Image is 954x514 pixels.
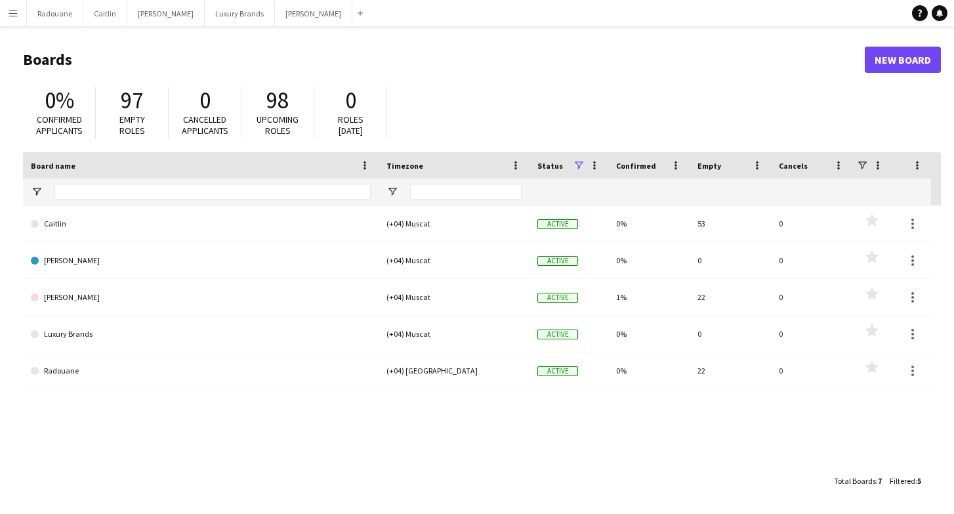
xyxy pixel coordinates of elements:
span: 0 [345,86,356,115]
div: 0% [608,205,690,242]
div: (+04) [GEOGRAPHIC_DATA] [379,353,529,389]
span: Active [537,366,578,376]
a: [PERSON_NAME] [31,242,371,279]
button: Luxury Brands [205,1,275,26]
div: : [834,468,882,494]
h1: Boards [23,50,865,70]
span: Cancelled applicants [182,114,228,137]
span: 5 [917,476,921,486]
span: Board name [31,161,75,171]
a: Caitlin [31,205,371,242]
div: 22 [690,353,771,389]
div: 0 [771,316,852,352]
span: Active [537,330,578,339]
button: Open Filter Menu [386,186,398,198]
a: [PERSON_NAME] [31,279,371,316]
span: Empty [697,161,721,171]
span: Confirmed applicants [36,114,83,137]
span: 7 [878,476,882,486]
div: 0 [771,279,852,315]
span: 0% [45,86,74,115]
input: Board name Filter Input [54,184,371,200]
span: Empty roles [119,114,145,137]
div: (+04) Muscat [379,242,529,278]
div: 22 [690,279,771,315]
span: 98 [266,86,289,115]
div: 1% [608,279,690,315]
button: Caitlin [83,1,127,26]
button: [PERSON_NAME] [127,1,205,26]
div: 0% [608,316,690,352]
span: Active [537,293,578,303]
div: 0% [608,353,690,389]
div: 53 [690,205,771,242]
span: Cancels [779,161,808,171]
span: Confirmed [616,161,656,171]
div: 0 [771,242,852,278]
input: Timezone Filter Input [410,184,522,200]
div: 0 [690,242,771,278]
span: Filtered [890,476,915,486]
button: Radouane [27,1,83,26]
span: 0 [199,86,211,115]
span: 97 [121,86,143,115]
div: 0 [690,316,771,352]
div: 0 [771,205,852,242]
button: [PERSON_NAME] [275,1,352,26]
a: Radouane [31,353,371,389]
span: Active [537,256,578,266]
span: Status [537,161,563,171]
span: Total Boards [834,476,876,486]
div: (+04) Muscat [379,279,529,315]
div: 0% [608,242,690,278]
span: Active [537,219,578,229]
span: Upcoming roles [257,114,299,137]
div: (+04) Muscat [379,316,529,352]
button: Open Filter Menu [31,186,43,198]
span: Roles [DATE] [338,114,363,137]
div: (+04) Muscat [379,205,529,242]
div: 0 [771,353,852,389]
a: Luxury Brands [31,316,371,353]
span: Timezone [386,161,423,171]
div: : [890,468,921,494]
a: New Board [865,47,941,73]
